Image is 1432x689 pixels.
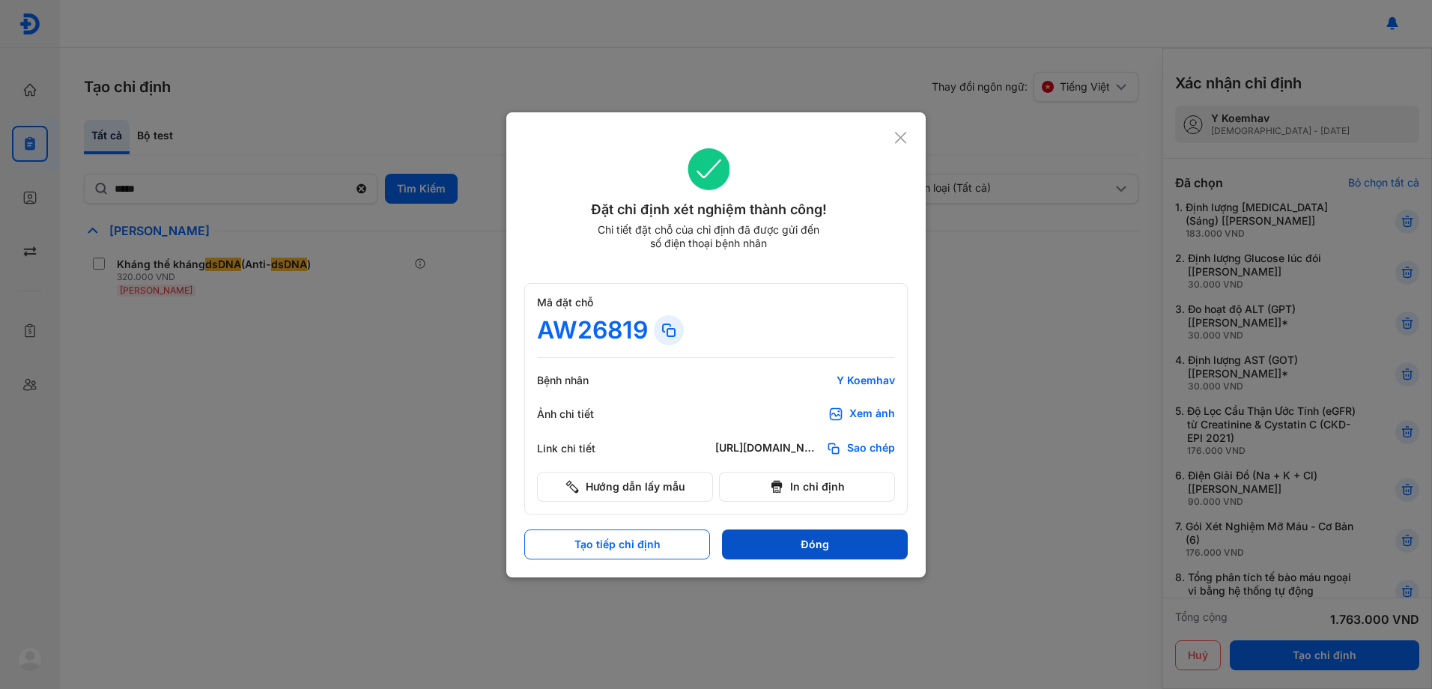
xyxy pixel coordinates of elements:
div: Bệnh nhân [537,374,627,387]
span: Sao chép [847,441,895,456]
div: AW26819 [537,315,648,345]
button: Đóng [722,529,908,559]
div: Đặt chỉ định xét nghiệm thành công! [524,199,894,220]
div: Y Koemhav [715,374,895,387]
button: In chỉ định [719,472,895,502]
div: Ảnh chi tiết [537,407,627,421]
div: Link chi tiết [537,442,627,455]
button: Tạo tiếp chỉ định [524,529,710,559]
div: Chi tiết đặt chỗ của chỉ định đã được gửi đến số điện thoại bệnh nhân [591,223,826,250]
button: Hướng dẫn lấy mẫu [537,472,713,502]
div: Mã đặt chỗ [537,296,895,309]
div: Xem ảnh [849,407,895,422]
div: [URL][DOMAIN_NAME] [715,441,820,456]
